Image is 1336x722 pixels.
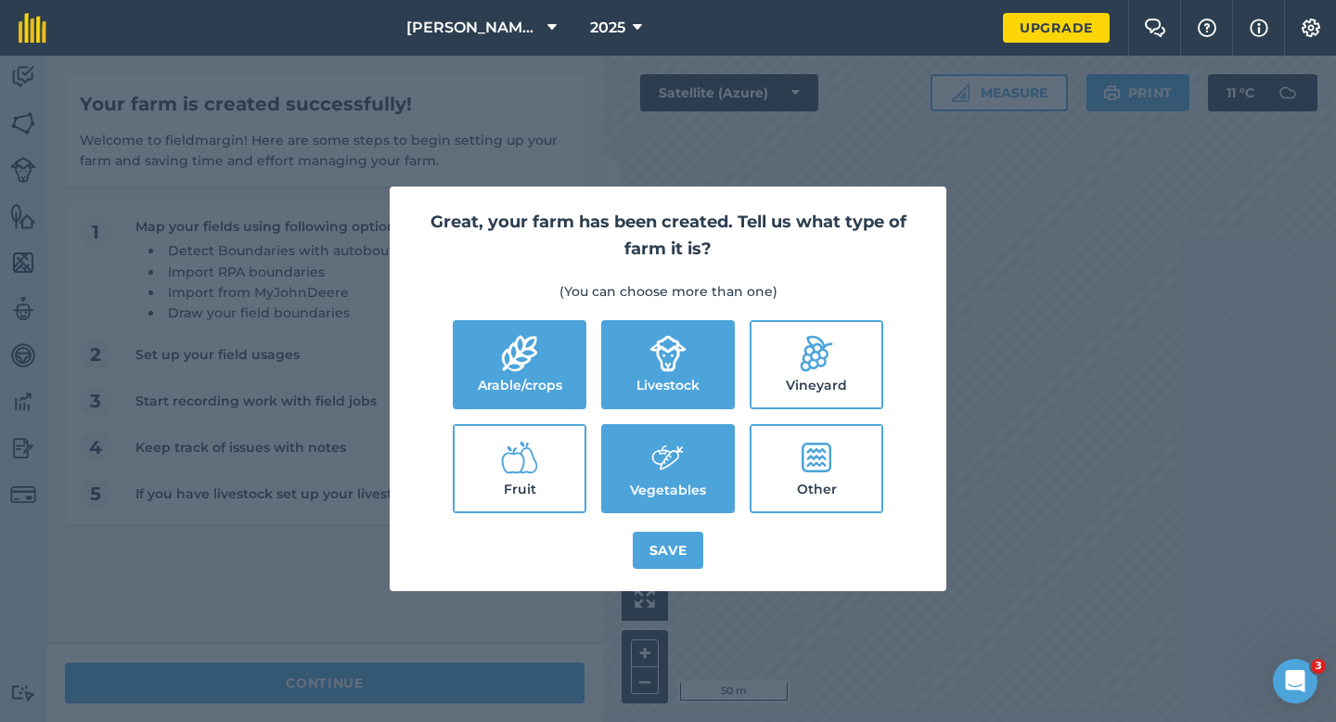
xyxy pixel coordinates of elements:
img: fieldmargin Logo [19,13,46,43]
label: Other [751,426,881,511]
span: 3 [1311,659,1326,674]
img: Two speech bubbles overlapping with the left bubble in the forefront [1144,19,1166,37]
iframe: Intercom live chat [1273,659,1317,703]
p: (You can choose more than one) [412,281,924,302]
img: A question mark icon [1196,19,1218,37]
span: 2025 [590,17,625,39]
img: svg+xml;base64,PHN2ZyB4bWxucz0iaHR0cDovL3d3dy53My5vcmcvMjAwMC9zdmciIHdpZHRoPSIxNyIgaGVpZ2h0PSIxNy... [1250,17,1268,39]
h2: Great, your farm has been created. Tell us what type of farm it is? [412,209,924,263]
label: Fruit [455,426,584,511]
button: Save [633,532,704,569]
label: Vegetables [603,426,733,511]
img: A cog icon [1300,19,1322,37]
label: Vineyard [751,322,881,407]
label: Arable/crops [455,322,584,407]
span: [PERSON_NAME] & Sons [406,17,540,39]
label: Livestock [603,322,733,407]
a: Upgrade [1003,13,1110,43]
